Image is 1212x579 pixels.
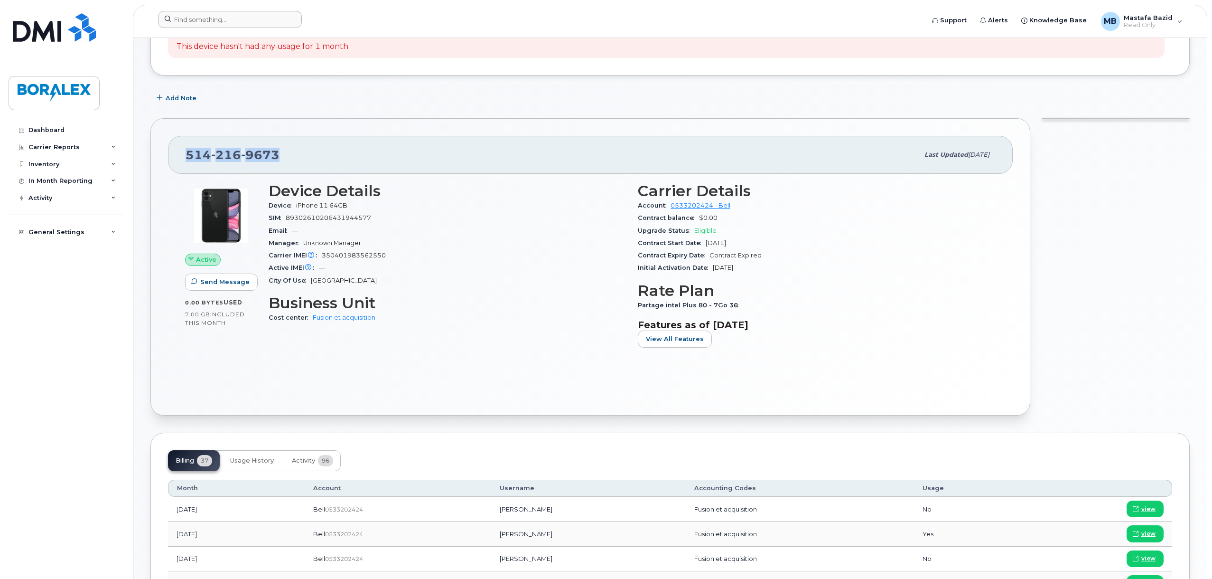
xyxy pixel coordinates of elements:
[914,522,1021,546] td: Yes
[313,505,325,513] span: Bell
[491,497,686,522] td: [PERSON_NAME]
[150,90,205,107] button: Add Note
[988,16,1008,25] span: Alerts
[296,202,347,209] span: iPhone 11 64GB
[713,264,733,271] span: [DATE]
[185,311,245,326] span: included this month
[193,187,250,244] img: iPhone_11.jpg
[1127,501,1164,517] a: view
[241,148,280,162] span: 9673
[914,547,1021,571] td: No
[303,239,361,247] span: Unknown Manager
[638,239,706,247] span: Contract Start Date
[638,202,671,209] span: Account
[1141,554,1156,563] span: view
[269,202,296,209] span: Device
[1127,525,1164,542] a: view
[1104,16,1117,27] span: MB
[269,227,292,234] span: Email
[177,41,348,52] p: This device hasn't had any usage for 1 month
[325,555,363,562] span: 0533202424
[638,319,996,331] h3: Features as of [DATE]
[1015,11,1093,30] a: Knowledge Base
[318,455,333,466] span: 96
[1124,14,1173,21] span: Mastafa Bazid
[224,299,242,306] span: used
[638,282,996,299] h3: Rate Plan
[694,530,757,538] span: Fusion et acquisition
[211,148,241,162] span: 216
[269,294,626,312] h3: Business Unit
[325,531,363,538] span: 0533202424
[186,148,280,162] span: 514
[925,11,973,30] a: Support
[694,555,757,562] span: Fusion et acquisition
[491,480,686,497] th: Username
[292,227,298,234] span: —
[646,334,704,343] span: View All Features
[269,239,303,247] span: Manager
[313,530,325,538] span: Bell
[230,457,274,465] span: Usage History
[914,497,1021,522] td: No
[305,480,492,497] th: Account
[292,457,315,465] span: Activity
[168,522,305,546] td: [DATE]
[638,264,713,271] span: Initial Activation Date
[185,274,258,291] button: Send Message
[269,252,322,259] span: Carrier IMEI
[311,277,377,284] span: [GEOGRAPHIC_DATA]
[1094,12,1189,31] div: Mastafa Bazid
[286,214,371,221] span: 89302610206431944577
[638,182,996,199] h3: Carrier Details
[686,480,914,497] th: Accounting Codes
[973,11,1015,30] a: Alerts
[168,497,305,522] td: [DATE]
[319,264,325,271] span: —
[638,331,712,348] button: View All Features
[168,547,305,571] td: [DATE]
[269,264,319,271] span: Active IMEI
[491,547,686,571] td: [PERSON_NAME]
[491,522,686,546] td: [PERSON_NAME]
[322,252,386,259] span: 350401983562550
[1124,21,1173,29] span: Read Only
[196,255,216,264] span: Active
[671,202,730,209] a: 0533202424 - Bell
[158,11,302,28] input: Find something...
[1029,16,1087,25] span: Knowledge Base
[694,227,717,234] span: Eligible
[638,302,743,309] span: Partage intel Plus 80 - 7Go 36
[638,227,694,234] span: Upgrade Status
[269,182,626,199] h3: Device Details
[638,214,699,221] span: Contract balance
[706,239,726,247] span: [DATE]
[313,314,375,321] a: Fusion et acquisition
[185,311,210,318] span: 7.00 GB
[638,252,709,259] span: Contract Expiry Date
[200,277,250,286] span: Send Message
[709,252,762,259] span: Contract Expired
[313,555,325,562] span: Bell
[694,505,757,513] span: Fusion et acquisition
[269,214,286,221] span: SIM
[166,94,196,103] span: Add Note
[269,314,313,321] span: Cost center
[940,16,967,25] span: Support
[968,151,989,158] span: [DATE]
[325,506,363,513] span: 0533202424
[914,480,1021,497] th: Usage
[168,480,305,497] th: Month
[924,151,968,158] span: Last updated
[1141,505,1156,513] span: view
[1127,551,1164,567] a: view
[1141,530,1156,538] span: view
[185,299,224,306] span: 0.00 Bytes
[269,277,311,284] span: City Of Use
[699,214,718,221] span: $0.00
